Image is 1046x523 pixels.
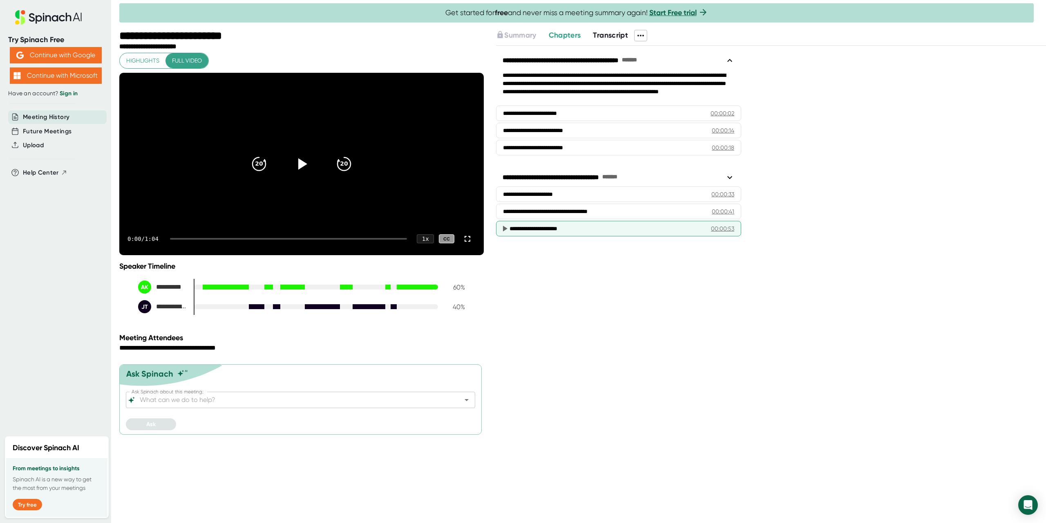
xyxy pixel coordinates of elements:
[23,168,67,177] button: Help Center
[138,394,449,406] input: What can we do to help?
[127,236,160,242] div: 0:00 / 1:04
[504,31,536,40] span: Summary
[495,8,508,17] b: free
[138,300,151,313] div: JT
[593,31,628,40] span: Transcript
[712,144,734,152] div: 00:00:18
[10,47,102,63] button: Continue with Google
[1018,495,1038,515] div: Open Intercom Messenger
[13,465,101,472] h3: From meetings to insights
[549,31,581,40] span: Chapters
[146,421,156,428] span: Ask
[712,207,734,215] div: 00:00:41
[10,67,102,84] button: Continue with Microsoft
[23,141,44,150] button: Upload
[13,499,42,510] button: Try free
[593,30,628,41] button: Transcript
[13,475,101,492] p: Spinach AI is a new way to get the most from your meetings
[711,190,734,198] div: 00:00:33
[119,262,484,271] div: Speaker Timeline
[711,224,734,233] div: 00:00:53
[119,333,486,342] div: Meeting Attendees
[445,303,465,311] div: 40 %
[8,35,103,45] div: Try Spinach Free
[23,112,69,122] button: Meeting History
[496,30,536,41] button: Summary
[138,300,187,313] div: Joanne Telser-Frere
[445,283,465,291] div: 60 %
[126,369,173,379] div: Ask Spinach
[549,30,581,41] button: Chapters
[138,281,151,294] div: AK
[172,56,202,66] span: Full video
[417,234,434,243] div: 1 x
[13,442,79,453] h2: Discover Spinach AI
[16,52,24,59] img: Aehbyd4JwY73AAAAAElFTkSuQmCC
[8,90,103,97] div: Have an account?
[138,281,187,294] div: Ann Keeton
[439,234,454,244] div: CC
[461,394,472,406] button: Open
[126,56,159,66] span: Highlights
[23,168,59,177] span: Help Center
[712,126,734,135] div: 00:00:14
[60,90,78,97] a: Sign in
[23,127,72,136] button: Future Meetings
[445,8,708,18] span: Get started for and never miss a meeting summary again!
[649,8,697,17] a: Start Free trial
[711,109,734,117] div: 00:00:02
[496,30,548,41] div: Upgrade to access
[120,53,166,68] button: Highlights
[165,53,208,68] button: Full video
[126,418,176,430] button: Ask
